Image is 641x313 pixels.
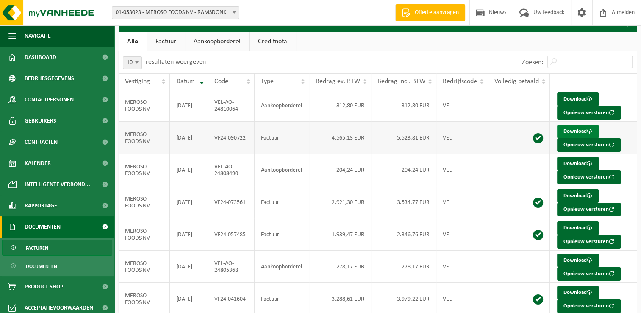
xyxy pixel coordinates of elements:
[309,186,371,218] td: 2.921,30 EUR
[25,25,51,47] span: Navigatie
[208,89,255,122] td: VEL-AO-24810064
[208,251,255,283] td: VEL-AO-24805368
[250,32,296,51] a: Creditnota
[208,154,255,186] td: VEL-AO-24808490
[309,122,371,154] td: 4.565,13 EUR
[146,59,206,65] label: resultaten weergeven
[371,218,436,251] td: 2.346,76 EUR
[557,286,599,299] a: Download
[208,122,255,154] td: VF24-090722
[309,218,371,251] td: 1.939,47 EUR
[436,89,488,122] td: VEL
[170,122,208,154] td: [DATE]
[255,122,309,154] td: Factuur
[170,218,208,251] td: [DATE]
[371,154,436,186] td: 204,24 EUR
[185,32,249,51] a: Aankoopborderel
[309,251,371,283] td: 278,17 EUR
[436,186,488,218] td: VEL
[557,125,599,138] a: Download
[170,251,208,283] td: [DATE]
[557,92,599,106] a: Download
[557,267,621,281] button: Opnieuw versturen
[557,170,621,184] button: Opnieuw versturen
[255,251,309,283] td: Aankoopborderel
[309,89,371,122] td: 312,80 EUR
[255,218,309,251] td: Factuur
[25,153,51,174] span: Kalender
[443,78,477,85] span: Bedrijfscode
[119,154,170,186] td: MEROSO FOODS NV
[176,78,195,85] span: Datum
[371,186,436,218] td: 3.534,77 EUR
[25,216,61,238] span: Documenten
[25,195,57,216] span: Rapportage
[25,131,58,153] span: Contracten
[170,89,208,122] td: [DATE]
[413,8,461,17] span: Offerte aanvragen
[557,157,599,170] a: Download
[125,78,150,85] span: Vestiging
[255,154,309,186] td: Aankoopborderel
[436,251,488,283] td: VEL
[255,186,309,218] td: Factuur
[261,78,274,85] span: Type
[557,235,621,249] button: Opnieuw versturen
[377,78,425,85] span: Bedrag incl. BTW
[436,218,488,251] td: VEL
[170,154,208,186] td: [DATE]
[557,138,621,152] button: Opnieuw versturen
[119,122,170,154] td: MEROSO FOODS NV
[25,68,74,89] span: Bedrijfsgegevens
[119,218,170,251] td: MEROSO FOODS NV
[2,240,112,256] a: Facturen
[371,89,436,122] td: 312,80 EUR
[255,89,309,122] td: Aankoopborderel
[436,122,488,154] td: VEL
[371,122,436,154] td: 5.523,81 EUR
[557,221,599,235] a: Download
[119,186,170,218] td: MEROSO FOODS NV
[112,7,239,19] span: 01-053023 - MEROSO FOODS NV - RAMSDONK
[25,276,63,297] span: Product Shop
[214,78,228,85] span: Code
[316,78,360,85] span: Bedrag ex. BTW
[395,4,465,21] a: Offerte aanvragen
[208,218,255,251] td: VF24-057485
[557,189,599,203] a: Download
[170,186,208,218] td: [DATE]
[309,154,371,186] td: 204,24 EUR
[25,89,74,110] span: Contactpersonen
[119,32,147,51] a: Alle
[26,258,57,274] span: Documenten
[557,254,599,267] a: Download
[25,110,56,131] span: Gebruikers
[123,57,141,69] span: 10
[112,6,239,19] span: 01-053023 - MEROSO FOODS NV - RAMSDONK
[123,56,142,69] span: 10
[371,251,436,283] td: 278,17 EUR
[522,59,543,66] label: Zoeken:
[557,203,621,216] button: Opnieuw versturen
[557,299,621,313] button: Opnieuw versturen
[2,258,112,274] a: Documenten
[208,186,255,218] td: VF24-073561
[119,251,170,283] td: MEROSO FOODS NV
[494,78,539,85] span: Volledig betaald
[25,174,90,195] span: Intelligente verbond...
[119,89,170,122] td: MEROSO FOODS NV
[557,106,621,120] button: Opnieuw versturen
[147,32,185,51] a: Factuur
[26,240,48,256] span: Facturen
[436,154,488,186] td: VEL
[25,47,56,68] span: Dashboard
